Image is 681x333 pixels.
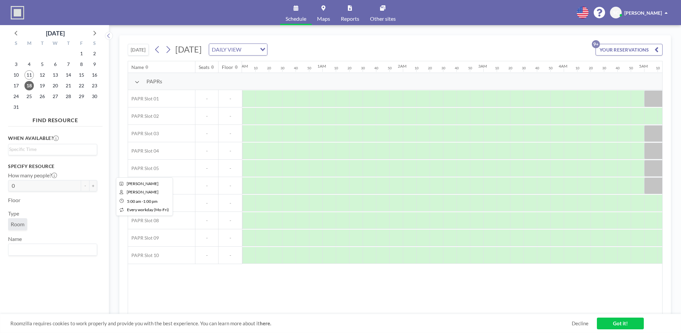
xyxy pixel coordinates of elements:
span: - [195,148,218,154]
span: Sunday, August 3, 2025 [11,60,21,69]
span: Saturday, August 23, 2025 [90,81,99,90]
span: Other sites [370,16,396,21]
div: Search for option [8,244,97,255]
p: 9+ [592,40,600,48]
span: Maps [317,16,330,21]
span: 1:00 PM [143,199,158,204]
span: Wednesday, August 27, 2025 [51,92,60,101]
input: Search for option [9,245,93,254]
div: Search for option [209,44,267,55]
span: - [219,113,242,119]
span: Edgardo Velez [127,189,159,194]
div: 50 [468,66,472,70]
div: 50 [307,66,311,70]
span: Friday, August 1, 2025 [77,49,86,58]
span: Saturday, August 9, 2025 [90,60,99,69]
div: 10 [575,66,579,70]
span: Sunday, August 17, 2025 [11,81,21,90]
div: 30 [441,66,445,70]
span: Wednesday, August 13, 2025 [51,70,60,80]
span: PAPR Slot 05 [128,165,159,171]
span: - [195,113,218,119]
span: - [195,96,218,102]
div: S [10,39,23,48]
span: PAPR Slot 08 [128,218,159,224]
div: 20 [348,66,352,70]
div: Name [131,64,144,70]
div: Floor [222,64,233,70]
span: Wednesday, August 20, 2025 [51,81,60,90]
div: 30 [522,66,526,70]
span: Friday, August 22, 2025 [77,81,86,90]
div: 10 [495,66,499,70]
span: [DATE] [175,44,202,54]
button: - [81,180,89,191]
span: Wednesday, August 6, 2025 [51,60,60,69]
input: Search for option [243,45,256,54]
span: - [195,235,218,241]
span: Tuesday, August 12, 2025 [38,70,47,80]
span: SC [613,10,619,16]
span: Edgardo Velez [127,181,159,186]
div: 40 [455,66,459,70]
span: Sunday, August 10, 2025 [11,70,21,80]
span: Monday, August 11, 2025 [24,70,34,80]
span: Friday, August 15, 2025 [77,70,86,80]
label: How many people? [8,172,57,179]
span: Thursday, August 28, 2025 [64,92,73,101]
button: + [89,180,97,191]
a: Decline [572,320,589,327]
span: Reports [341,16,359,21]
h3: Specify resource [8,163,97,169]
a: Got it! [597,318,644,329]
span: PAPR Slot 10 [128,252,159,258]
div: 40 [294,66,298,70]
span: [PERSON_NAME] [624,10,662,16]
span: - [142,199,143,204]
span: Thursday, August 21, 2025 [64,81,73,90]
div: 30 [602,66,606,70]
span: Roomzilla requires cookies to work properly and provide you with the best experience. You can lea... [10,320,572,327]
input: Search for option [9,146,93,153]
label: Floor [8,197,20,203]
span: Schedule [286,16,306,21]
span: - [219,200,242,206]
div: 20 [428,66,432,70]
div: 40 [374,66,378,70]
button: [DATE] [128,44,149,56]
span: 5:00 AM [127,199,141,204]
span: - [195,165,218,171]
div: 5AM [639,64,648,69]
span: - [219,218,242,224]
div: 50 [549,66,553,70]
div: 40 [616,66,620,70]
span: - [219,96,242,102]
div: 30 [281,66,285,70]
div: 3AM [478,64,487,69]
div: [DATE] [46,28,65,38]
span: Thursday, August 7, 2025 [64,60,73,69]
div: 1AM [317,64,326,69]
div: 10 [254,66,258,70]
span: - [195,183,218,189]
div: Search for option [8,144,97,154]
span: Saturday, August 16, 2025 [90,70,99,80]
div: 20 [267,66,271,70]
span: - [219,235,242,241]
div: 10 [415,66,419,70]
span: Saturday, August 2, 2025 [90,49,99,58]
span: - [219,252,242,258]
span: Sunday, August 24, 2025 [11,92,21,101]
label: Type [8,210,19,217]
div: 20 [508,66,512,70]
button: YOUR RESERVATIONS9+ [596,44,663,56]
span: Tuesday, August 26, 2025 [38,92,47,101]
span: Monday, August 4, 2025 [24,60,34,69]
span: - [219,183,242,189]
img: organization-logo [11,6,24,19]
div: 2AM [398,64,407,69]
div: 50 [629,66,633,70]
span: Friday, August 29, 2025 [77,92,86,101]
div: 30 [361,66,365,70]
span: PAPRs [146,78,162,85]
